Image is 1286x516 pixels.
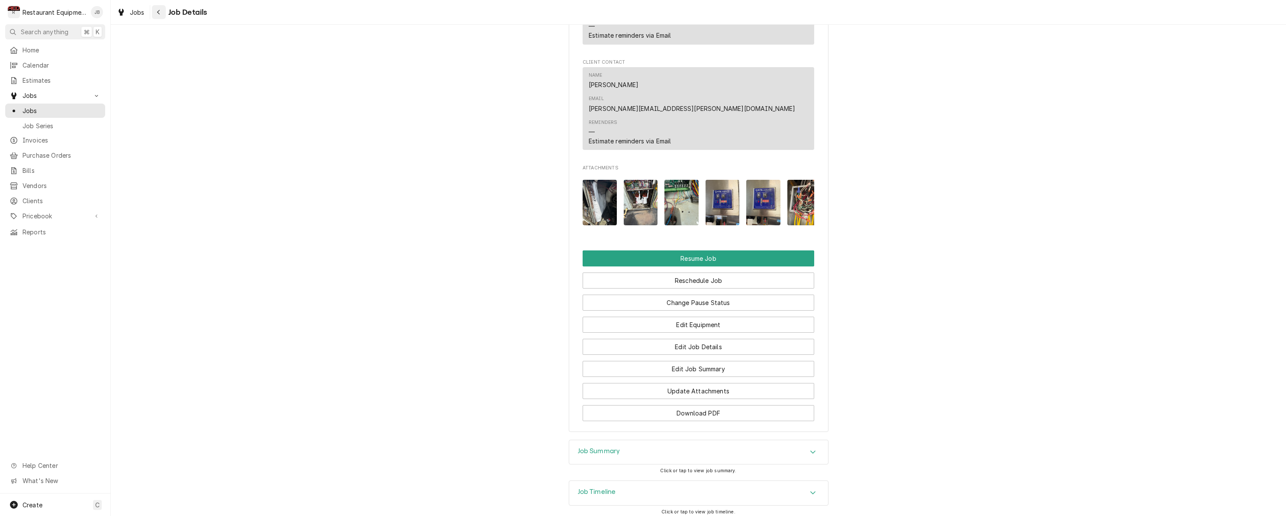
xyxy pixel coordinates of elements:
[583,405,814,421] button: Download PDF
[583,295,814,311] button: Change Pause Status
[589,95,604,102] div: Email
[5,178,105,193] a: Vendors
[589,72,603,79] div: Name
[578,488,616,496] h3: Job Timeline
[5,88,105,103] a: Go to Jobs
[8,6,20,18] div: Restaurant Equipment Diagnostics's Avatar
[130,8,145,17] span: Jobs
[787,180,822,225] img: q8sa0j1SPSwts0vxhXwI
[5,209,105,223] a: Go to Pricebook
[23,76,101,85] span: Estimates
[589,13,671,40] div: Reminders
[589,72,638,89] div: Name
[583,361,814,377] button: Edit Job Summary
[23,151,101,160] span: Purchase Orders
[589,105,796,112] a: [PERSON_NAME][EMAIL_ADDRESS][PERSON_NAME][DOMAIN_NAME]
[95,500,100,510] span: C
[589,119,671,146] div: Reminders
[5,194,105,208] a: Clients
[5,58,105,72] a: Calendar
[91,6,103,18] div: JB
[23,45,101,55] span: Home
[113,5,148,19] a: Jobs
[589,80,638,89] div: [PERSON_NAME]
[664,180,699,225] img: LxW1zZmqS2wOVBii4O3j
[8,6,20,18] div: R
[569,440,828,464] button: Accordion Details Expand Trigger
[583,266,814,289] div: Button Group Row
[583,333,814,355] div: Button Group Row
[96,27,100,36] span: K
[5,73,105,88] a: Estimates
[21,27,68,36] span: Search anything
[583,59,814,66] span: Client Contact
[583,311,814,333] div: Button Group Row
[578,447,620,455] h3: Job Summary
[23,196,101,205] span: Clients
[583,67,814,150] div: Contact
[583,273,814,289] button: Reschedule Job
[583,399,814,421] div: Button Group Row
[589,22,595,31] div: —
[583,377,814,399] div: Button Group Row
[5,104,105,118] a: Jobs
[5,225,105,239] a: Reports
[84,27,90,36] span: ⌘
[583,250,814,266] div: Button Group Row
[624,180,658,225] img: m7FiKBr3QZCRXYpCNb5H
[23,211,88,221] span: Pricebook
[5,119,105,133] a: Job Series
[5,148,105,162] a: Purchase Orders
[583,250,814,421] div: Button Group
[23,61,101,70] span: Calendar
[583,355,814,377] div: Button Group Row
[23,166,101,175] span: Bills
[166,6,207,18] span: Job Details
[23,136,101,145] span: Invoices
[583,339,814,355] button: Edit Job Details
[569,481,828,505] button: Accordion Details Expand Trigger
[660,468,736,474] span: Click or tap to view job summary.
[661,509,735,515] span: Click or tap to view job timeline.
[583,180,617,225] img: xMW8djEsTOuAFVXBjvy1
[23,91,88,100] span: Jobs
[583,250,814,266] button: Resume Job
[152,5,166,19] button: Navigate back
[23,501,42,509] span: Create
[569,440,828,464] div: Accordion Header
[23,121,101,130] span: Job Series
[91,6,103,18] div: Jaired Brunty's Avatar
[5,163,105,178] a: Bills
[589,136,671,146] div: Estimate reminders via Email
[583,173,814,232] span: Attachments
[23,461,100,470] span: Help Center
[569,481,828,505] div: Accordion Header
[589,127,595,136] div: —
[23,106,101,115] span: Jobs
[583,289,814,311] div: Button Group Row
[5,133,105,147] a: Invoices
[746,180,780,225] img: gOvpnROQNulJSxWSPQU8
[569,440,828,465] div: Job Summary
[23,181,101,190] span: Vendors
[583,59,814,154] div: Client Contact
[569,480,828,506] div: Job Timeline
[583,383,814,399] button: Update Attachments
[706,180,740,225] img: BcA2CPdiR1K2CJgQuIKP
[583,165,814,232] div: Attachments
[589,95,796,113] div: Email
[5,458,105,473] a: Go to Help Center
[23,8,86,17] div: Restaurant Equipment Diagnostics
[5,474,105,488] a: Go to What's New
[5,24,105,39] button: Search anything⌘K
[583,165,814,172] span: Attachments
[5,43,105,57] a: Home
[589,119,617,126] div: Reminders
[589,31,671,40] div: Estimate reminders via Email
[23,227,101,237] span: Reports
[583,317,814,333] button: Edit Equipment
[23,476,100,485] span: What's New
[583,67,814,154] div: Client Contact List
